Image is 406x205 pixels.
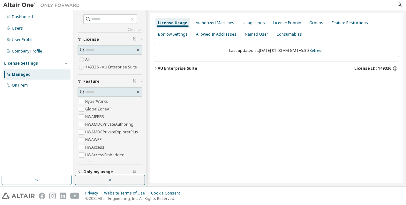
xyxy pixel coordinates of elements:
[309,20,323,25] div: Groups
[85,196,184,201] p: © 2025 Altair Engineering, Inc. All Rights Reserved.
[85,121,135,128] label: HWAMDCPrivateAuthoring
[158,66,197,71] div: AU Enterprise Suite
[85,63,138,71] label: 149336 - AU Enterprise Suite
[133,169,137,174] span: Clear filter
[196,20,234,25] div: Authorized Machines
[3,2,83,8] img: Altair One
[2,193,35,199] img: altair_logo.svg
[4,61,38,66] div: License Settings
[60,193,66,199] img: linkedin.svg
[70,193,79,199] img: youtube.svg
[85,128,139,136] label: HWAMDCPrivateExplorerPlus
[49,193,56,199] img: instagram.svg
[85,159,107,166] label: HWActivate
[151,191,184,196] div: Cookie Consent
[133,79,137,84] span: Clear filter
[276,32,302,37] div: Consumables
[78,27,142,32] a: Clear all
[273,20,301,25] div: License Priority
[332,20,368,25] div: Feature Restrictions
[85,113,105,121] label: HWAIFPBS
[85,98,109,105] label: HyperWorks
[83,79,100,84] span: Feature
[78,165,142,179] button: Only my usage
[12,37,34,42] div: User Profile
[83,169,113,174] span: Only my usage
[154,44,399,57] div: Last updated at: [DATE] 01:00 AM GMT+5:30
[12,83,28,88] div: On Prem
[310,48,324,53] a: Refresh
[12,72,31,77] div: Managed
[85,136,103,144] label: HWAWPF
[85,56,91,63] label: All
[154,61,399,75] button: AU Enterprise SuiteLicense ID: 149336
[12,26,23,31] div: Users
[12,14,33,19] div: Dashboard
[158,20,187,25] div: License Usage
[78,32,142,46] button: License
[158,32,188,37] div: Borrow Settings
[243,20,265,25] div: Usage Logs
[12,49,42,54] div: Company Profile
[83,37,99,42] span: License
[39,193,45,199] img: facebook.svg
[245,32,268,37] div: Named User
[133,37,137,42] span: Clear filter
[104,191,151,196] div: Website Terms of Use
[85,144,106,151] label: HWAccess
[85,151,126,159] label: HWAccessEmbedded
[85,105,113,113] label: GlobalZoneAP
[85,191,104,196] div: Privacy
[196,32,237,37] div: Allowed IP Addresses
[78,74,142,88] button: Feature
[354,66,391,71] span: License ID: 149336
